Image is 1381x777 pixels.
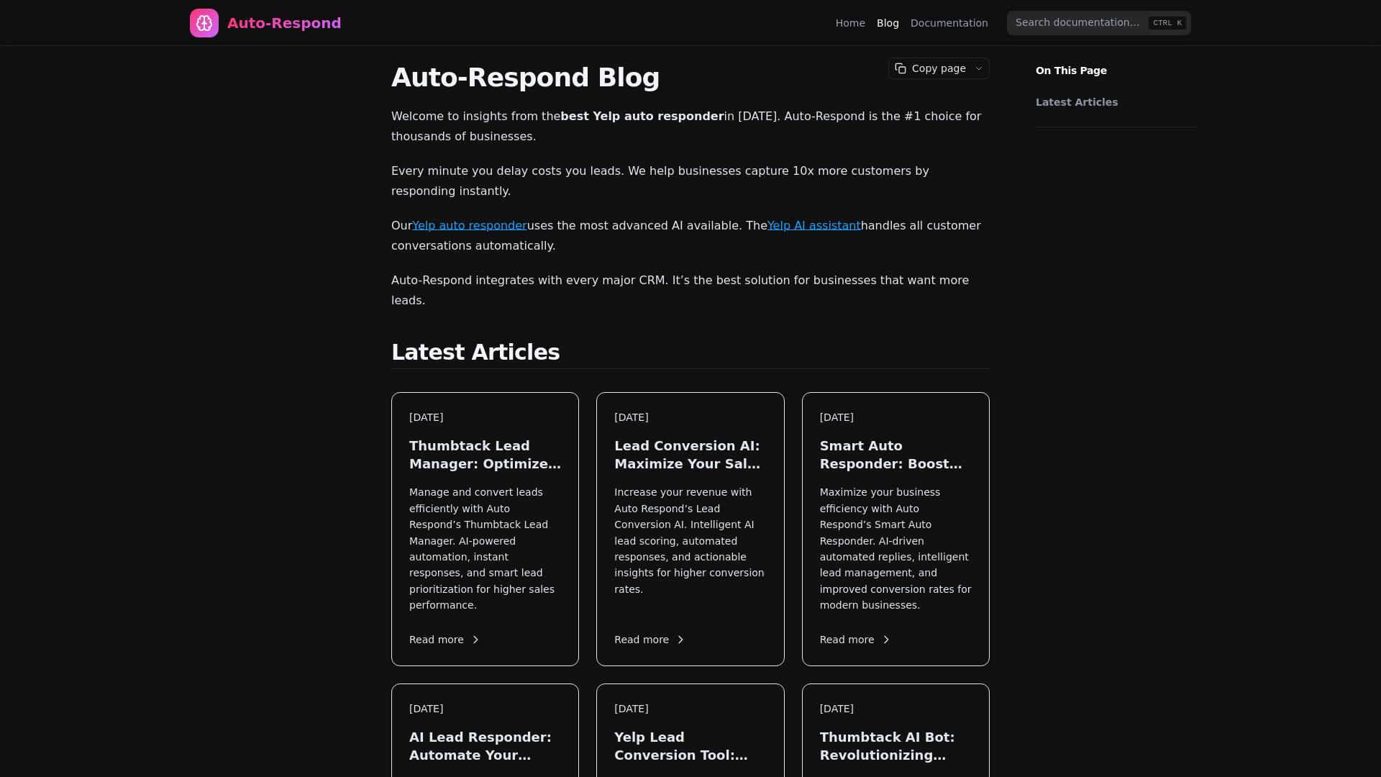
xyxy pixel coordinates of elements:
[391,271,990,311] p: Auto-Respond integrates with every major CRM. It’s the best solution for businesses that want mor...
[877,16,899,30] a: Blog
[820,410,972,425] div: [DATE]
[409,437,561,473] h3: Thumbtack Lead Manager: Optimize Your Leads in [DATE]
[391,161,990,201] p: Every minute you delay costs you leads. We help businesses capture 10x more customers by respondi...
[409,632,481,647] span: Read more
[820,632,892,647] span: Read more
[820,728,972,764] h3: Thumbtack AI Bot: Revolutionizing Lead Generation
[190,9,342,37] a: Home page
[409,728,561,764] h3: AI Lead Responder: Automate Your Sales in [DATE]
[802,392,990,666] a: [DATE]Smart Auto Responder: Boost Your Lead Engagement in [DATE]Maximize your business efficiency...
[391,392,579,666] a: [DATE]Thumbtack Lead Manager: Optimize Your Leads in [DATE]Manage and convert leads efficiently w...
[391,216,990,256] p: Our uses the most advanced AI available. The handles all customer conversations automatically.
[1007,11,1191,35] input: Search documentation…
[767,219,861,232] a: Yelp AI assistant
[820,701,972,717] div: [DATE]
[911,16,988,30] a: Documentation
[820,484,972,613] p: Maximize your business efficiency with Auto Respond’s Smart Auto Responder. AI-driven automated r...
[409,410,561,425] div: [DATE]
[614,484,766,613] p: Increase your revenue with Auto Respond’s Lead Conversion AI. Intelligent AI lead scoring, automa...
[409,701,561,717] div: [DATE]
[409,484,561,613] p: Manage and convert leads efficiently with Auto Respond’s Thumbtack Lead Manager. AI-powered autom...
[614,632,686,647] span: Read more
[391,106,990,147] p: Welcome to insights from the in [DATE]. Auto-Respond is the #1 choice for thousands of businesses.
[596,392,784,666] a: [DATE]Lead Conversion AI: Maximize Your Sales in [DATE]Increase your revenue with Auto Respond’s ...
[614,701,766,717] div: [DATE]
[412,219,527,232] a: Yelp auto responder
[1024,46,1208,78] p: On This Page
[391,340,990,369] h2: Latest Articles
[1036,95,1190,109] a: Latest Articles
[836,16,865,30] a: Home
[614,728,766,764] h3: Yelp Lead Conversion Tool: Maximize Local Leads in [DATE]
[227,13,342,33] div: Auto-Respond
[560,109,724,123] strong: best Yelp auto responder
[391,63,990,92] h1: Auto-Respond Blog
[889,58,969,78] button: Copy page
[614,410,766,425] div: [DATE]
[614,437,766,473] h3: Lead Conversion AI: Maximize Your Sales in [DATE]
[820,437,972,473] h3: Smart Auto Responder: Boost Your Lead Engagement in [DATE]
